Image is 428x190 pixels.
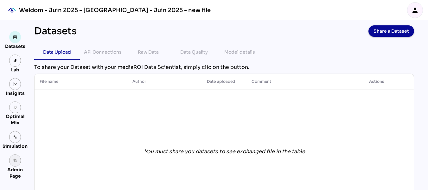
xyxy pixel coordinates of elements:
[180,48,208,56] div: Data Quality
[13,82,17,86] img: graph.svg
[19,6,211,14] div: Weldom - Juin 2025 - [GEOGRAPHIC_DATA] - Juin 2025 - new file
[34,63,414,71] div: To share your Dataset with your mediaROI Data Scientist, simply clic on the button.
[5,3,19,17] div: mediaROI
[224,48,255,56] div: Model details
[144,148,305,155] div: You must share you datasets to see exchanged file in the table
[84,48,122,56] div: API Connections
[13,135,17,139] img: settings.svg
[34,25,77,37] div: Datasets
[13,105,17,110] i: grain
[5,43,25,49] div: Datasets
[202,74,246,89] th: Date uploaded
[374,27,409,36] span: Share a Dataset
[43,48,71,56] div: Data Upload
[13,35,17,39] img: data.svg
[246,74,339,89] th: Comment
[138,48,159,56] div: Raw Data
[3,113,28,126] div: Optimal Mix
[411,6,419,14] i: person
[368,25,414,37] button: Share a Dataset
[3,143,28,149] div: Simulation
[127,74,202,89] th: Author
[3,167,28,179] div: Admin Page
[13,158,17,163] i: admin_panel_settings
[339,74,414,89] th: Actions
[35,74,127,89] th: File name
[8,67,22,73] div: Lab
[6,90,25,96] div: Insights
[13,58,17,63] img: lab.svg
